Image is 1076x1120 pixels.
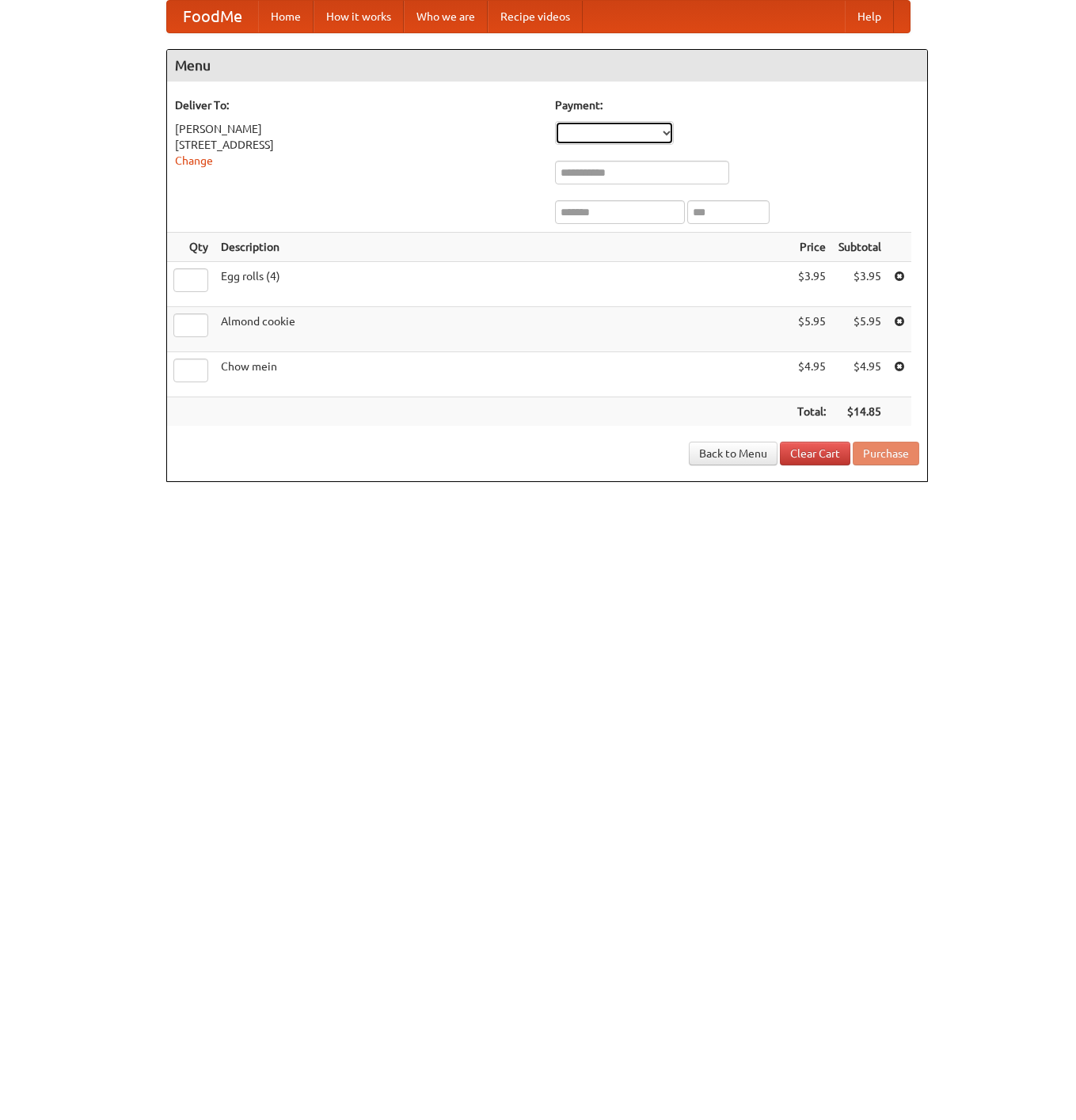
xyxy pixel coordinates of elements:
a: Back to Menu [689,442,778,465]
a: FoodMe [167,1,258,32]
a: Help [845,1,894,32]
a: Home [258,1,314,32]
td: Egg rolls (4) [215,262,791,307]
h4: Menu [167,50,927,82]
td: $3.95 [832,262,888,307]
div: [PERSON_NAME] [175,121,539,137]
a: Change [175,154,213,167]
a: Clear Cart [780,442,850,465]
th: Subtotal [832,233,888,262]
th: Description [215,233,791,262]
td: Chow mein [215,352,791,397]
td: Almond cookie [215,307,791,352]
td: $5.95 [791,307,832,352]
td: $4.95 [832,352,888,397]
th: Price [791,233,832,262]
th: Total: [791,397,832,427]
button: Purchase [853,442,919,465]
td: $5.95 [832,307,888,352]
a: Recipe videos [488,1,583,32]
th: $14.85 [832,397,888,427]
a: How it works [314,1,404,32]
td: $3.95 [791,262,832,307]
a: Who we are [404,1,488,32]
th: Qty [167,233,215,262]
td: $4.95 [791,352,832,397]
h5: Deliver To: [175,97,539,113]
h5: Payment: [555,97,919,113]
div: [STREET_ADDRESS] [175,137,539,153]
